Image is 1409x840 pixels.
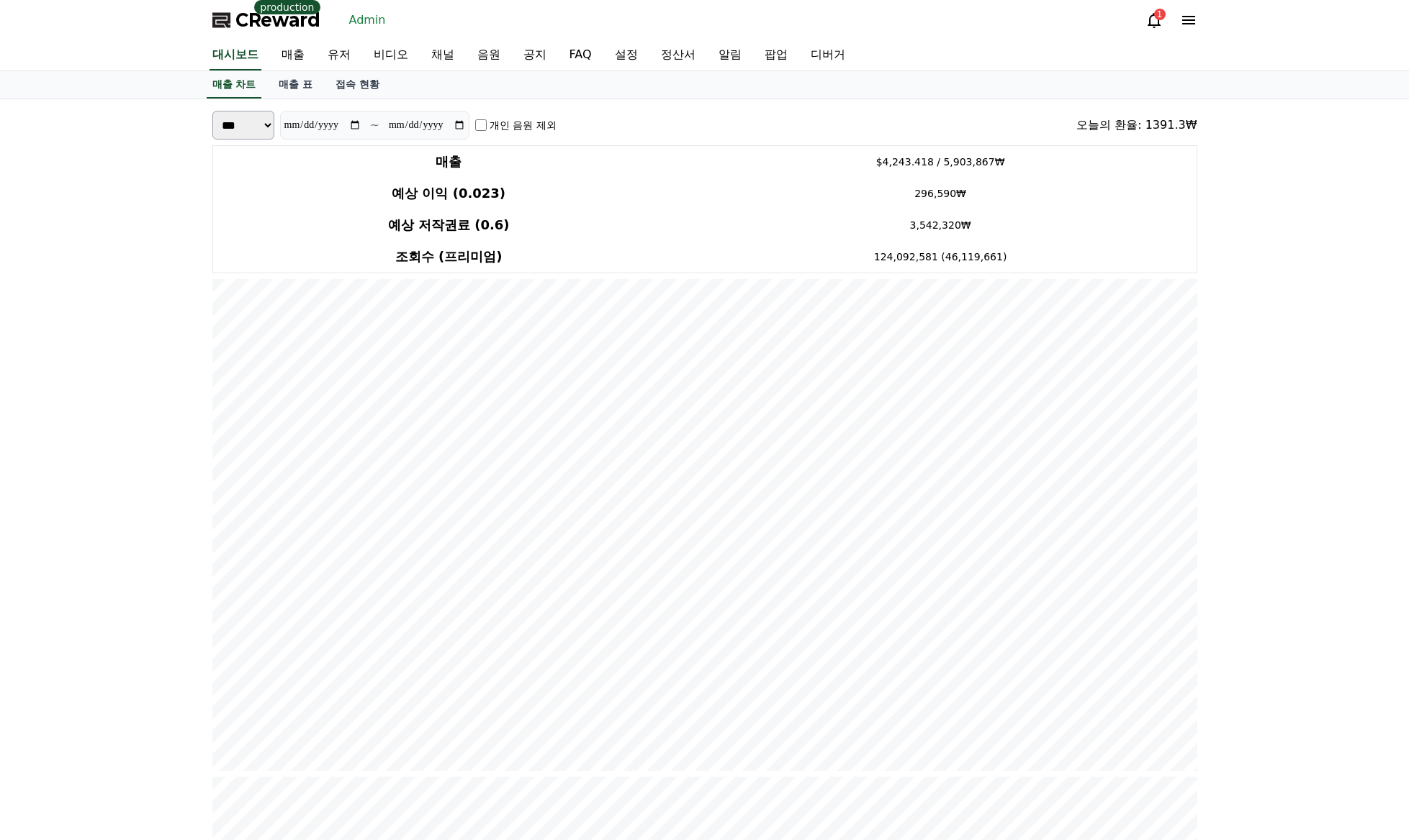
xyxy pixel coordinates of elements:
[219,247,679,267] h4: 조회수 (프리미엄)
[603,40,649,70] a: 설정
[213,478,248,489] span: Settings
[270,40,316,70] a: 매출
[120,478,162,490] span: Messages
[685,241,1197,273] td: 124,092,581 (46,119,661)
[512,40,558,70] a: 공지
[212,9,320,32] a: CReward
[558,40,603,70] a: FAQ
[1076,117,1197,134] div: 오늘의 환율: 1391.3₩
[219,183,679,204] h4: 예상 이익 (0.023)
[685,209,1197,241] td: 3,542,320₩
[753,40,799,70] a: 팝업
[1145,12,1163,29] a: 1
[210,40,261,70] a: 대시보드
[316,40,362,70] a: 유저
[186,456,276,492] a: Settings
[219,152,679,172] h4: 매출
[649,40,707,70] a: 정산서
[343,9,392,32] a: Admin
[37,478,62,489] span: Home
[267,71,324,99] a: 매출 표
[799,40,857,70] a: 디버거
[707,40,753,70] a: 알림
[420,40,466,70] a: 채널
[685,146,1197,178] td: $4,243.418 / 5,903,867₩
[4,456,95,492] a: Home
[685,178,1197,209] td: 296,590₩
[207,71,262,99] a: 매출 차트
[324,71,391,99] a: 접속 현황
[490,118,557,132] label: 개인 음원 제외
[466,40,512,70] a: 음원
[219,215,679,235] h4: 예상 저작권료 (0.6)
[370,117,379,134] p: ~
[1154,9,1166,20] div: 1
[95,456,186,492] a: Messages
[235,9,320,32] span: CReward
[362,40,420,70] a: 비디오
